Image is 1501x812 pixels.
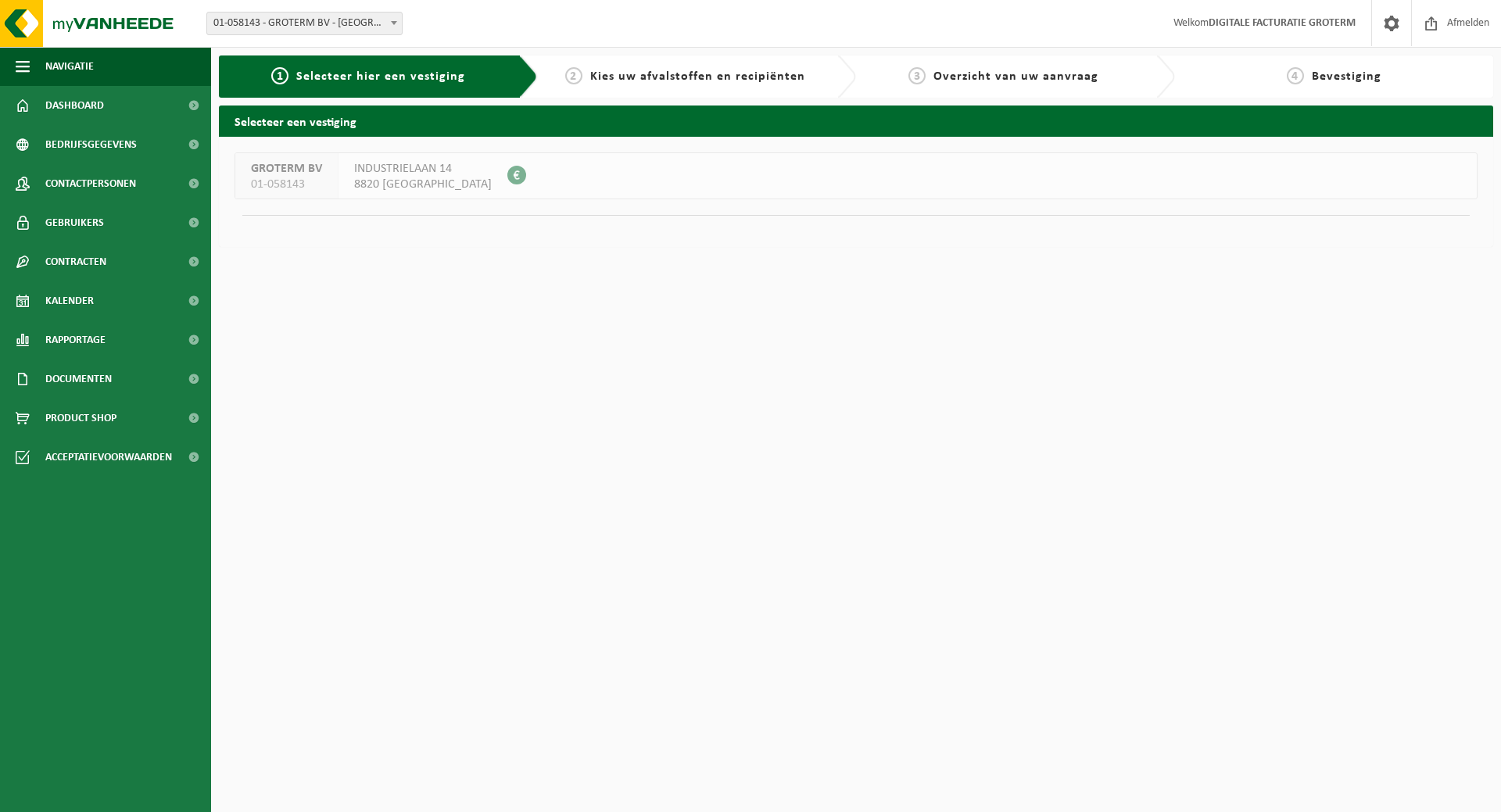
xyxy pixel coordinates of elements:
[354,177,492,192] span: 8820 [GEOGRAPHIC_DATA]
[251,177,322,192] span: 01-058143
[207,13,402,34] span: 01-058143 - GROTERM BV - TORHOUT
[271,67,288,84] span: 1
[908,67,926,84] span: 3
[45,242,106,281] span: Contracten
[45,203,104,242] span: Gebruikers
[219,106,1493,136] h2: Selecteer een vestiging
[45,47,94,86] span: Navigatie
[45,281,94,320] span: Kalender
[590,70,805,83] span: Kies uw afvalstoffen en recipiënten
[45,125,137,164] span: Bedrijfsgegevens
[206,12,403,35] span: 01-058143 - GROTERM BV - TORHOUT
[251,161,322,177] span: GROTERM BV
[45,164,136,203] span: Contactpersonen
[45,86,104,125] span: Dashboard
[45,320,106,359] span: Rapportage
[354,161,492,177] span: INDUSTRIELAAN 14
[933,70,1098,83] span: Overzicht van uw aanvraag
[45,438,172,477] span: Acceptatievoorwaarden
[1287,67,1304,84] span: 4
[565,67,582,84] span: 2
[45,399,116,438] span: Product Shop
[296,70,465,83] span: Selecteer hier een vestiging
[1312,70,1381,83] span: Bevestiging
[45,359,112,399] span: Documenten
[1209,17,1356,29] strong: DIGITALE FACTURATIE GROTERM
